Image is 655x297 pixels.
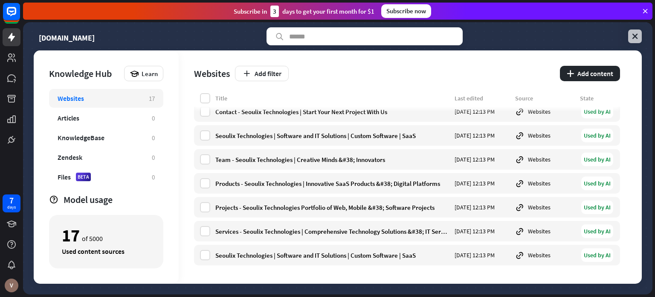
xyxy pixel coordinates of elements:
div: Websites [194,68,230,79]
div: [DATE] 12:13 PM [455,203,510,211]
div: 17 [62,228,80,243]
span: Learn [142,70,158,78]
button: Open LiveChat chat widget [7,3,32,29]
div: Subscribe in days to get your first month for $1 [234,6,374,17]
div: [DATE] 12:13 PM [455,156,510,163]
div: Websites [515,155,575,164]
div: Products - Seoulix Technologies | Innovative SaaS Products &#38; Digital Platforms [215,179,449,188]
div: Websites [58,94,84,103]
div: [DATE] 12:13 PM [455,132,510,139]
div: Used by AI [581,224,613,238]
div: Used content sources [62,247,151,256]
div: days [7,204,16,210]
div: Websites [515,107,575,116]
div: KnowledgeBase [58,133,104,142]
div: Websites [515,179,575,188]
div: 0 [152,173,155,181]
div: [DATE] 12:13 PM [455,227,510,235]
div: Source [515,94,575,102]
div: Used by AI [581,129,613,142]
div: Services - Seoulix Technologies | Comprehensive Technology Solutions &#38; IT Services [215,227,449,235]
div: 0 [152,114,155,122]
div: Contact - Seoulix Technologies | Start Your Next Project With Us [215,108,449,116]
div: [DATE] 12:13 PM [455,251,510,259]
div: Last edited [455,94,510,102]
button: plusAdd content [560,66,620,81]
div: Used by AI [581,248,613,262]
div: Projects - Seoulix Technologies Portfolio of Web, Mobile &#38; Software Projects [215,203,449,212]
div: Websites [515,203,575,212]
div: Model usage [64,194,163,206]
div: Websites [515,131,575,140]
div: Seoulix Technologies | Software and IT Solutions | Custom Software | SaaS [215,251,449,259]
div: Knowledge Hub [49,68,120,79]
div: BETA [76,173,91,181]
div: [DATE] 12:13 PM [455,179,510,187]
div: [DATE] 12:13 PM [455,108,510,115]
div: Used by AI [581,200,613,214]
div: 0 [152,153,155,162]
div: Used by AI [581,105,613,118]
a: 7 days [3,194,20,212]
div: Articles [58,114,79,122]
div: Team - Seoulix Technologies | Creative Minds &#38; Innovators [215,156,449,164]
div: Used by AI [581,153,613,166]
i: plus [567,70,574,77]
div: Websites [515,226,575,236]
div: Seoulix Technologies | Software and IT Solutions | Custom Software | SaaS [215,132,449,140]
div: State [580,94,614,102]
button: Add filter [235,66,289,81]
div: Title [215,94,449,102]
div: Used by AI [581,176,613,190]
div: Subscribe now [381,4,431,18]
div: Websites [515,250,575,260]
div: 0 [152,134,155,142]
div: 7 [9,197,14,204]
div: 17 [149,94,155,103]
div: Zendesk [58,153,82,162]
div: 3 [270,6,279,17]
div: Files [58,173,71,181]
div: of 5000 [62,228,151,243]
a: [DOMAIN_NAME] [39,27,95,45]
